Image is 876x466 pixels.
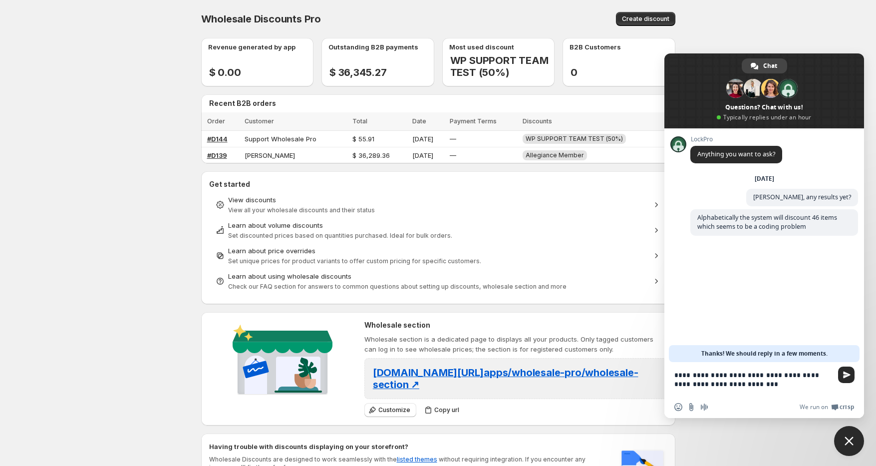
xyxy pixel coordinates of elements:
[434,406,459,414] span: Copy url
[697,213,837,231] span: Alphabetically the system will discount 46 items which seems to be a coding problem
[229,320,336,403] img: Wholesale section
[571,66,585,78] h2: 0
[228,232,452,239] span: Set discounted prices based on quantities purchased. Ideal for bulk orders.
[228,220,648,230] div: Learn about volume discounts
[364,334,667,354] p: Wholesale section is a dedicated page to displays all your products. Only tagged customers can lo...
[208,42,295,52] p: Revenue generated by app
[352,135,374,143] span: $ 55.91
[755,176,774,182] div: [DATE]
[329,66,387,78] h2: $ 36,345.27
[228,195,648,205] div: View discounts
[209,442,607,452] h2: Having trouble with discounts displaying on your storefront?
[526,135,623,142] span: WP SUPPORT TEAM TEST (50%)
[209,66,241,78] h2: $ 0.00
[364,403,416,417] button: Customize
[328,42,418,52] p: Outstanding B2B payments
[364,320,667,330] h2: Wholesale section
[397,456,437,463] a: listed themes
[690,136,782,143] span: LockPro
[450,151,456,159] span: —
[834,426,864,456] a: Close chat
[523,117,552,125] span: Discounts
[570,42,621,52] p: B2B Customers
[228,206,375,214] span: View all your wholesale discounts and their status
[697,150,775,158] span: Anything you want to ask?
[207,117,225,125] span: Order
[207,151,227,159] a: #D139
[207,135,228,143] a: #D144
[245,117,274,125] span: Customer
[622,15,669,23] span: Create discount
[800,403,854,411] a: We run onCrisp
[352,117,367,125] span: Total
[674,362,834,396] textarea: Compose your message...
[228,257,481,265] span: Set unique prices for product variants to offer custom pricing for specific customers.
[449,42,514,52] p: Most used discount
[373,370,638,390] a: [DOMAIN_NAME][URL]apps/wholesale-pro/wholesale-section ↗
[674,403,682,411] span: Insert an emoji
[450,54,555,78] h2: WP SUPPORT TEAM TEST (50%)
[412,151,433,159] span: [DATE]
[840,403,854,411] span: Crisp
[412,117,426,125] span: Date
[450,117,497,125] span: Payment Terms
[352,151,390,159] span: $ 36,289.36
[616,12,675,26] button: Create discount
[201,13,321,25] span: Wholesale Discounts Pro
[742,58,787,73] a: Chat
[687,403,695,411] span: Send a file
[420,403,465,417] button: Copy url
[373,367,638,391] span: [DOMAIN_NAME][URL] apps/wholesale-pro/wholesale-section ↗
[753,193,851,201] span: [PERSON_NAME], any results yet?
[245,135,316,143] span: Support Wholesale Pro
[763,58,777,73] span: Chat
[228,271,648,281] div: Learn about using wholesale discounts
[450,135,456,143] span: —
[228,283,567,290] span: Check our FAQ section for answers to common questions about setting up discounts, wholesale secti...
[838,367,855,383] span: Send
[800,403,828,411] span: We run on
[209,179,667,189] h2: Get started
[526,151,584,159] span: Allegiance Member
[701,345,828,362] span: Thanks! We should reply in a few moments.
[228,246,648,256] div: Learn about price overrides
[209,98,671,108] h2: Recent B2B orders
[412,135,433,143] span: [DATE]
[378,406,410,414] span: Customize
[245,151,295,159] span: [PERSON_NAME]
[700,403,708,411] span: Audio message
